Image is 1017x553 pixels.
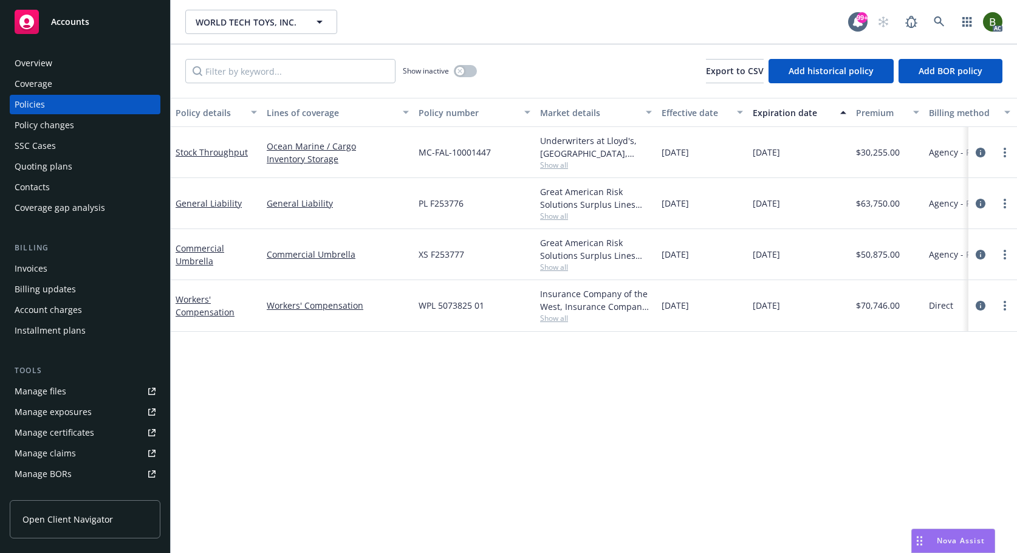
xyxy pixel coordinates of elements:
[10,444,160,463] a: Manage claims
[176,146,248,158] a: Stock Throughput
[937,535,985,546] span: Nova Assist
[15,115,74,135] div: Policy changes
[856,106,906,119] div: Premium
[419,299,484,312] span: WPL 5073825 01
[185,10,337,34] button: WORLD TECH TOYS, INC.
[871,10,895,34] a: Start snowing
[540,313,652,323] span: Show all
[15,444,76,463] div: Manage claims
[51,17,89,27] span: Accounts
[540,160,652,170] span: Show all
[10,365,160,377] div: Tools
[22,513,113,526] span: Open Client Navigator
[857,12,868,23] div: 99+
[927,10,951,34] a: Search
[10,464,160,484] a: Manage BORs
[662,299,689,312] span: [DATE]
[748,98,851,127] button: Expiration date
[856,197,900,210] span: $63,750.00
[15,198,105,218] div: Coverage gap analysis
[15,423,94,442] div: Manage certificates
[10,402,160,422] a: Manage exposures
[15,259,47,278] div: Invoices
[419,197,464,210] span: PL F253776
[10,485,160,504] a: Summary of insurance
[540,262,652,272] span: Show all
[15,321,86,340] div: Installment plans
[15,464,72,484] div: Manage BORs
[176,242,224,267] a: Commercial Umbrella
[540,106,639,119] div: Market details
[176,294,235,318] a: Workers' Compensation
[929,299,953,312] span: Direct
[753,106,833,119] div: Expiration date
[15,136,56,156] div: SSC Cases
[171,98,262,127] button: Policy details
[662,197,689,210] span: [DATE]
[856,248,900,261] span: $50,875.00
[912,529,927,552] div: Drag to move
[15,95,45,114] div: Policies
[10,423,160,442] a: Manage certificates
[540,236,652,262] div: Great American Risk Solutions Surplus Lines Insurance Company, Great American Insurance Group, Ri...
[753,197,780,210] span: [DATE]
[419,106,517,119] div: Policy number
[973,196,988,211] a: circleInformation
[851,98,924,127] button: Premium
[267,197,409,210] a: General Liability
[753,146,780,159] span: [DATE]
[10,382,160,401] a: Manage files
[176,197,242,209] a: General Liability
[414,98,535,127] button: Policy number
[15,485,107,504] div: Summary of insurance
[929,248,1006,261] span: Agency - Pay in full
[10,53,160,73] a: Overview
[929,146,1006,159] span: Agency - Pay in full
[15,402,92,422] div: Manage exposures
[176,106,244,119] div: Policy details
[15,382,66,401] div: Manage files
[998,298,1012,313] a: more
[540,185,652,211] div: Great American Risk Solutions Surplus Lines Insurance Company, Great American Insurance Group, Ri...
[540,287,652,313] div: Insurance Company of the West, Insurance Company of the West (ICW)
[267,153,409,165] a: Inventory Storage
[267,248,409,261] a: Commercial Umbrella
[267,299,409,312] a: Workers' Compensation
[10,74,160,94] a: Coverage
[911,529,995,553] button: Nova Assist
[899,10,923,34] a: Report a Bug
[15,300,82,320] div: Account charges
[929,197,1006,210] span: Agency - Pay in full
[973,247,988,262] a: circleInformation
[196,16,301,29] span: WORLD TECH TOYS, INC.
[929,106,997,119] div: Billing method
[856,299,900,312] span: $70,746.00
[10,259,160,278] a: Invoices
[983,12,1002,32] img: photo
[998,145,1012,160] a: more
[15,280,76,299] div: Billing updates
[706,59,764,83] button: Export to CSV
[769,59,894,83] button: Add historical policy
[973,298,988,313] a: circleInformation
[267,106,395,119] div: Lines of coverage
[899,59,1002,83] button: Add BOR policy
[998,196,1012,211] a: more
[262,98,414,127] button: Lines of coverage
[10,5,160,39] a: Accounts
[973,145,988,160] a: circleInformation
[10,177,160,197] a: Contacts
[924,98,1015,127] button: Billing method
[419,248,464,261] span: XS F253777
[10,95,160,114] a: Policies
[662,146,689,159] span: [DATE]
[403,66,449,76] span: Show inactive
[10,280,160,299] a: Billing updates
[10,242,160,254] div: Billing
[789,65,874,77] span: Add historical policy
[998,247,1012,262] a: more
[662,106,730,119] div: Effective date
[15,74,52,94] div: Coverage
[919,65,982,77] span: Add BOR policy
